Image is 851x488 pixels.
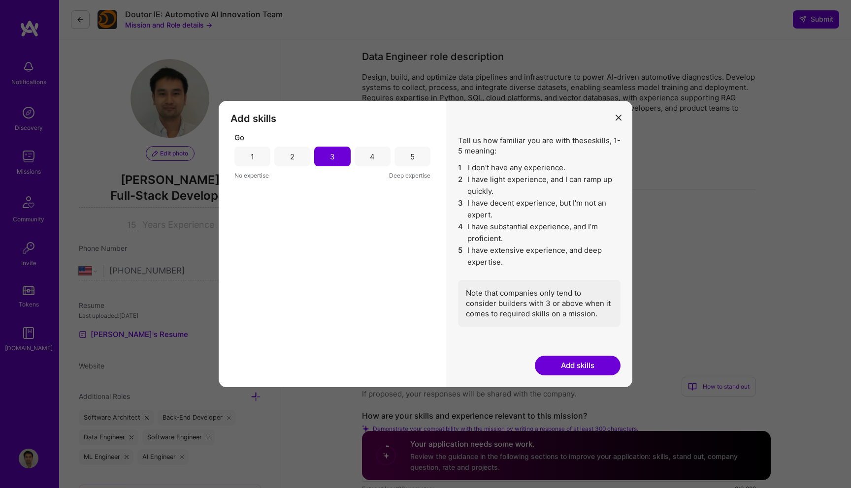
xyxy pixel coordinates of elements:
[234,132,244,143] span: Go
[234,170,269,181] span: No expertise
[458,197,463,221] span: 3
[458,174,621,197] li: I have light experience, and I can ramp up quickly.
[389,170,430,181] span: Deep expertise
[458,280,621,327] div: Note that companies only tend to consider builders with 3 or above when it comes to required skil...
[410,152,415,162] div: 5
[330,152,335,162] div: 3
[458,221,621,244] li: I have substantial experience, and I’m proficient.
[458,244,463,268] span: 5
[616,115,622,121] i: icon Close
[458,174,463,197] span: 2
[458,162,621,174] li: I don't have any experience.
[458,221,463,244] span: 4
[535,356,621,375] button: Add skills
[290,152,295,162] div: 2
[458,197,621,221] li: I have decent experience, but I'm not an expert.
[251,152,254,162] div: 1
[230,113,434,124] h3: Add skills
[458,244,621,268] li: I have extensive experience, and deep expertise.
[219,101,632,387] div: modal
[458,135,621,327] div: Tell us how familiar you are with these skills , 1-5 meaning:
[370,152,375,162] div: 4
[458,162,464,174] span: 1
